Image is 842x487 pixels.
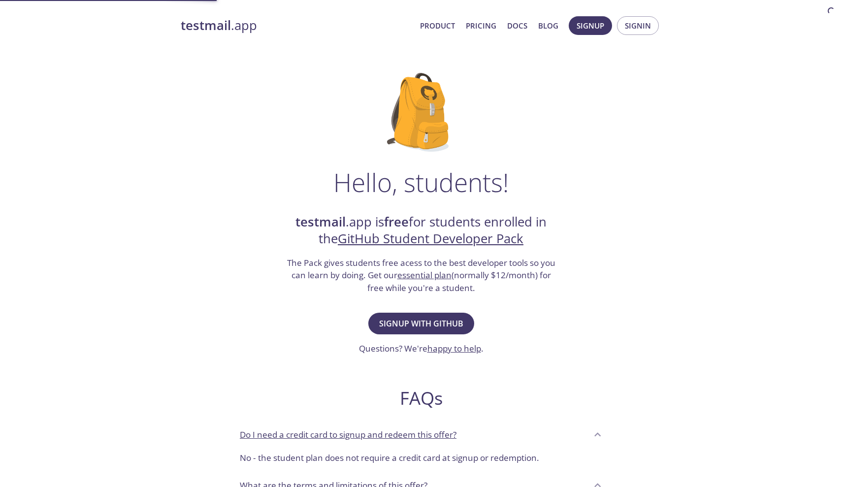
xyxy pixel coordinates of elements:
h2: FAQs [232,387,610,409]
button: Signin [617,16,659,35]
h3: Questions? We're . [359,342,484,355]
a: Product [420,19,455,32]
h1: Hello, students! [333,167,509,197]
img: github-student-backpack.png [387,73,455,152]
p: Do I need a credit card to signup and redeem this offer? [240,428,456,441]
a: essential plan [397,269,452,281]
a: Docs [507,19,527,32]
a: Pricing [466,19,496,32]
button: Signup [569,16,612,35]
a: GitHub Student Developer Pack [338,230,523,247]
h2: .app is for students enrolled in the [286,214,556,248]
a: testmail.app [181,17,412,34]
span: Signup [577,19,604,32]
span: Signin [625,19,651,32]
p: No - the student plan does not require a credit card at signup or redemption. [240,452,602,464]
div: Do I need a credit card to signup and redeem this offer? [232,421,610,448]
h3: The Pack gives students free acess to the best developer tools so you can learn by doing. Get our... [286,257,556,294]
span: Signup with GitHub [379,317,463,330]
strong: free [384,213,409,230]
div: Do I need a credit card to signup and redeem this offer? [232,448,610,472]
strong: testmail [181,17,231,34]
a: Blog [538,19,558,32]
button: Signup with GitHub [368,313,474,334]
a: happy to help [427,343,481,354]
strong: testmail [295,213,346,230]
